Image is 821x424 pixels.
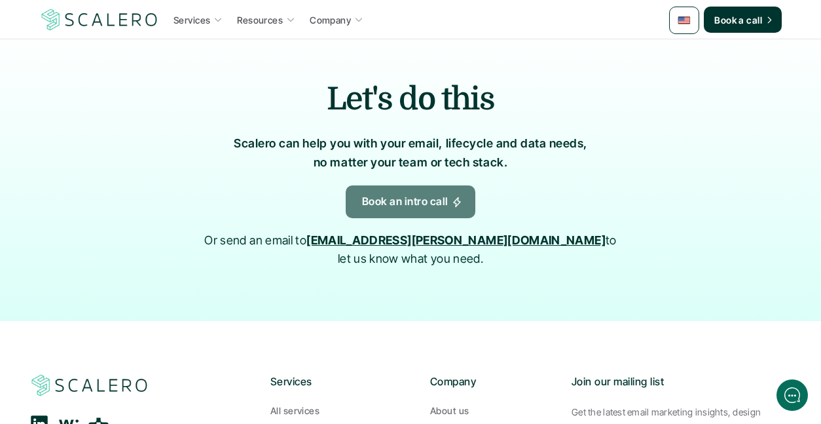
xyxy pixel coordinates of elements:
[84,182,157,192] span: New conversation
[20,87,242,150] h2: Let us know if we can help with lifecycle marketing.
[270,404,391,417] a: All services
[704,7,782,33] a: Book a call
[39,7,160,32] img: Scalero company logotype
[714,13,762,27] p: Book a call
[20,64,242,85] h1: Hi! Welcome to [GEOGRAPHIC_DATA].
[20,174,242,200] button: New conversation
[29,373,150,398] img: Scalero company logotype
[173,13,210,27] p: Services
[227,134,594,172] p: Scalero can help you with your email, lifecycle and data needs, no matter your team or tech stack.
[776,379,808,411] iframe: gist-messenger-bubble-iframe
[430,374,551,391] p: Company
[306,233,606,247] a: [EMAIL_ADDRESS][PERSON_NAME][DOMAIN_NAME]
[678,14,691,27] img: 🇺🇸
[270,374,391,391] p: Services
[572,374,792,391] p: Join our mailing list
[198,231,623,269] p: Or send an email to to let us know what you need.
[237,13,283,27] p: Resources
[310,13,351,27] p: Company
[430,404,469,417] p: About us
[39,8,160,31] a: Scalero company logotype
[362,193,448,210] p: Book an intro call
[430,404,551,417] a: About us
[109,339,166,348] span: We run on Gist
[346,185,475,218] a: Book an intro call
[270,404,319,417] p: All services
[70,77,751,121] h2: Let's do this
